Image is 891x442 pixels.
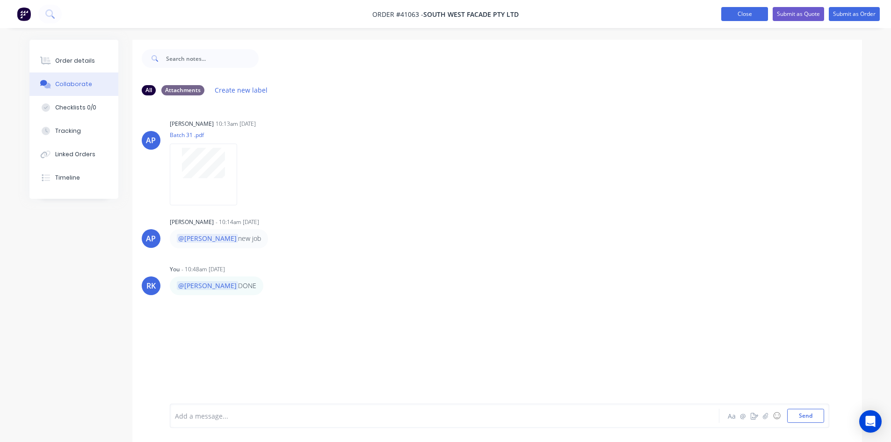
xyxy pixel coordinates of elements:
div: AP [146,233,156,244]
button: Submit as Quote [773,7,824,21]
div: Collaborate [55,80,92,88]
button: Aa [726,410,738,421]
p: new job [177,234,261,243]
div: Linked Orders [55,150,95,159]
img: Factory [17,7,31,21]
button: Close [721,7,768,21]
div: Checklists 0/0 [55,103,96,112]
button: Collaborate [29,72,118,96]
div: RK [146,280,156,291]
div: You [170,265,180,274]
button: Timeline [29,166,118,189]
p: Batch 31 .pdf [170,131,246,139]
div: [PERSON_NAME] [170,120,214,128]
div: Attachments [161,85,204,95]
button: Submit as Order [829,7,880,21]
button: Send [787,409,824,423]
button: Order details [29,49,118,72]
div: AP [146,135,156,146]
span: @[PERSON_NAME] [177,234,238,243]
div: - 10:48am [DATE] [181,265,225,274]
button: @ [738,410,749,421]
p: DONE [177,281,256,290]
div: Timeline [55,174,80,182]
div: Open Intercom Messenger [859,410,882,433]
div: 10:13am [DATE] [216,120,256,128]
input: Search notes... [166,49,259,68]
span: South West Facade Pty Ltd [423,10,519,19]
button: Linked Orders [29,143,118,166]
div: Order details [55,57,95,65]
span: Order #41063 - [372,10,423,19]
button: Tracking [29,119,118,143]
div: All [142,85,156,95]
span: @[PERSON_NAME] [177,281,238,290]
div: Tracking [55,127,81,135]
button: Create new label [210,84,273,96]
div: [PERSON_NAME] [170,218,214,226]
div: - 10:14am [DATE] [216,218,259,226]
button: Checklists 0/0 [29,96,118,119]
button: ☺ [771,410,782,421]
